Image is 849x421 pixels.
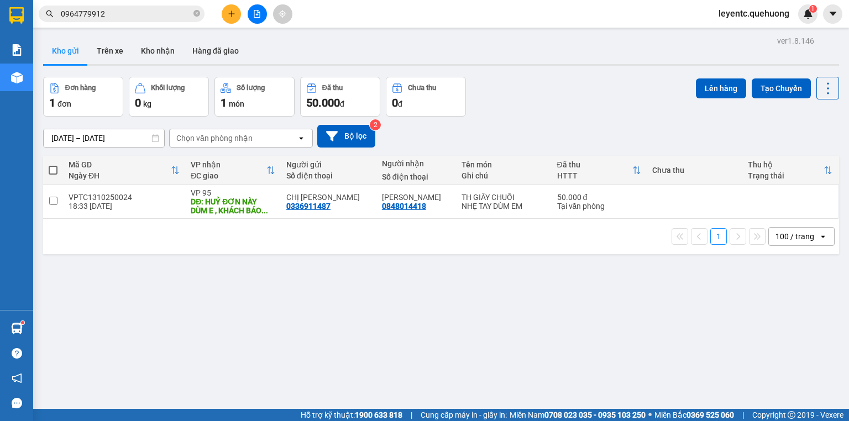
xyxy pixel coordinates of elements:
[710,228,727,245] button: 1
[135,96,141,109] span: 0
[69,171,171,180] div: Ngày ĐH
[819,232,827,241] svg: open
[253,10,261,18] span: file-add
[214,77,295,117] button: Số lượng1món
[411,409,412,421] span: |
[191,160,266,169] div: VP nhận
[408,84,436,92] div: Chưa thu
[421,409,507,421] span: Cung cấp máy in - giấy in:
[557,193,642,202] div: 50.000 đ
[557,171,633,180] div: HTTT
[748,171,824,180] div: Trạng thái
[229,99,244,108] span: món
[710,7,798,20] span: leyentc.quehuong
[11,72,23,83] img: warehouse-icon
[788,411,795,419] span: copyright
[63,156,185,185] th: Toggle SortBy
[386,77,466,117] button: Chưa thu0đ
[382,159,450,168] div: Người nhận
[300,77,380,117] button: Đã thu50.000đ
[11,323,23,334] img: warehouse-icon
[184,38,248,64] button: Hàng đã giao
[398,99,402,108] span: đ
[742,409,744,421] span: |
[462,171,546,180] div: Ghi chú
[301,409,402,421] span: Hỗ trợ kỹ thuật:
[510,409,646,421] span: Miền Nam
[392,96,398,109] span: 0
[21,321,24,324] sup: 1
[654,409,734,421] span: Miền Bắc
[151,84,185,92] div: Khối lượng
[686,411,734,419] strong: 0369 525 060
[286,160,371,169] div: Người gửi
[9,7,24,24] img: logo-vxr
[279,10,286,18] span: aim
[191,197,275,215] div: DĐ: HUỶ ĐƠN NÀY DÙM E , KHÁCH BÁO TRẢ CƯỚC TRONG SG
[237,84,265,92] div: Số lượng
[88,38,132,64] button: Trên xe
[248,4,267,24] button: file-add
[775,231,814,242] div: 100 / trang
[61,8,191,20] input: Tìm tên, số ĐT hoặc mã đơn
[382,202,426,211] div: 0848014418
[193,10,200,17] span: close-circle
[317,125,375,148] button: Bộ lọc
[261,206,268,215] span: ...
[46,10,54,18] span: search
[557,160,633,169] div: Đã thu
[777,35,814,47] div: ver 1.8.146
[191,171,266,180] div: ĐC giao
[273,4,292,24] button: aim
[132,38,184,64] button: Kho nhận
[742,156,838,185] th: Toggle SortBy
[143,99,151,108] span: kg
[12,373,22,383] span: notification
[297,134,306,143] svg: open
[65,84,96,92] div: Đơn hàng
[544,411,646,419] strong: 0708 023 035 - 0935 103 250
[11,44,23,56] img: solution-icon
[185,156,281,185] th: Toggle SortBy
[43,38,88,64] button: Kho gửi
[696,78,746,98] button: Lên hàng
[823,4,842,24] button: caret-down
[44,129,164,147] input: Select a date range.
[828,9,838,19] span: caret-down
[57,99,71,108] span: đơn
[382,193,450,202] div: QUỲNH ANH
[286,171,371,180] div: Số điện thoại
[355,411,402,419] strong: 1900 633 818
[652,166,737,175] div: Chưa thu
[306,96,340,109] span: 50.000
[286,202,331,211] div: 0336911487
[49,96,55,109] span: 1
[462,202,546,211] div: NHẸ TAY DÙM EM
[222,4,241,24] button: plus
[462,160,546,169] div: Tên món
[221,96,227,109] span: 1
[811,5,815,13] span: 1
[370,119,381,130] sup: 2
[129,77,209,117] button: Khối lượng0kg
[176,133,253,144] div: Chọn văn phòng nhận
[748,160,824,169] div: Thu hộ
[322,84,343,92] div: Đã thu
[462,193,546,202] div: TH GIẤY CHUỐI
[69,193,180,202] div: VPTC1310250024
[648,413,652,417] span: ⚪️
[69,202,180,211] div: 18:33 [DATE]
[340,99,344,108] span: đ
[809,5,817,13] sup: 1
[228,10,235,18] span: plus
[191,188,275,197] div: VP 95
[382,172,450,181] div: Số điện thoại
[552,156,647,185] th: Toggle SortBy
[803,9,813,19] img: icon-new-feature
[557,202,642,211] div: Tại văn phòng
[752,78,811,98] button: Tạo Chuyến
[286,193,371,202] div: CHỊ THÙY
[43,77,123,117] button: Đơn hàng1đơn
[193,9,200,19] span: close-circle
[12,398,22,408] span: message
